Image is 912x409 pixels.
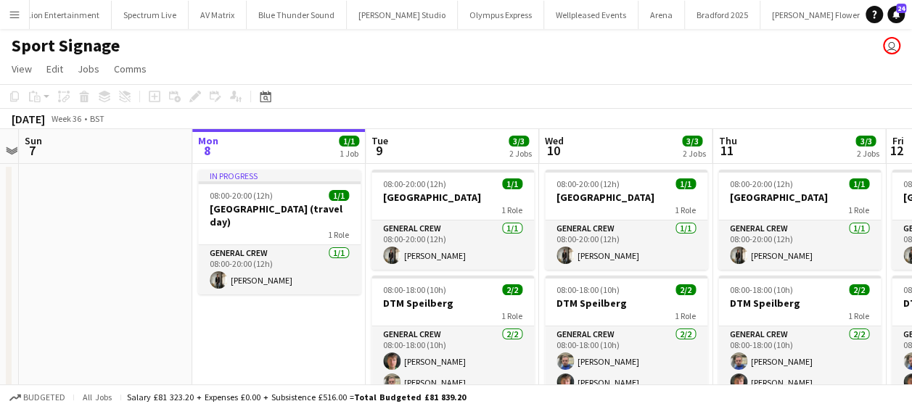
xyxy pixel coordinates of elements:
h1: Sport Signage [12,35,120,57]
app-job-card: 08:00-18:00 (10h)2/2DTM Speilberg1 RoleGeneral Crew2/208:00-18:00 (10h)[PERSON_NAME][PERSON_NAME] [545,276,707,397]
div: Salary £81 323.20 + Expenses £0.00 + Subsistence £516.00 = [127,392,466,402]
app-job-card: In progress08:00-20:00 (12h)1/1[GEOGRAPHIC_DATA] (travel day)1 RoleGeneral Crew1/108:00-20:00 (12... [198,170,361,294]
button: Wellpleased Events [544,1,638,29]
span: 1/1 [502,178,522,189]
button: Budgeted [7,389,67,405]
span: 12 [890,142,903,159]
app-job-card: 08:00-20:00 (12h)1/1[GEOGRAPHIC_DATA]1 RoleGeneral Crew1/108:00-20:00 (12h)[PERSON_NAME] [545,170,707,270]
div: [DATE] [12,112,45,126]
app-job-card: 08:00-18:00 (10h)2/2DTM Speilberg1 RoleGeneral Crew2/208:00-18:00 (10h)[PERSON_NAME][PERSON_NAME] [371,276,534,397]
span: 08:00-18:00 (10h) [383,284,446,295]
span: 3/3 [682,136,702,146]
a: Comms [108,59,152,78]
app-card-role: General Crew1/108:00-20:00 (12h)[PERSON_NAME] [545,220,707,270]
span: Tue [371,134,388,147]
span: 08:00-18:00 (10h) [730,284,793,295]
h3: DTM Speilberg [371,297,534,310]
span: 08:00-20:00 (12h) [730,178,793,189]
app-card-role: General Crew1/108:00-20:00 (12h)[PERSON_NAME] [371,220,534,270]
span: 8 [196,142,218,159]
h3: DTM Speilberg [545,297,707,310]
span: Wed [545,134,564,147]
span: Jobs [78,62,99,75]
h3: [GEOGRAPHIC_DATA] [545,191,707,204]
span: 7 [22,142,42,159]
span: Thu [718,134,736,147]
app-job-card: 08:00-20:00 (12h)1/1[GEOGRAPHIC_DATA]1 RoleGeneral Crew1/108:00-20:00 (12h)[PERSON_NAME] [718,170,881,270]
button: Olympus Express [458,1,544,29]
app-card-role: General Crew1/108:00-20:00 (12h)[PERSON_NAME] [718,220,881,270]
span: 2/2 [675,284,696,295]
button: [PERSON_NAME] Flowers [760,1,876,29]
app-card-role: General Crew2/208:00-18:00 (10h)[PERSON_NAME][PERSON_NAME] [545,326,707,397]
span: All jobs [80,392,115,402]
a: Edit [41,59,69,78]
app-card-role: General Crew1/108:00-20:00 (12h)[PERSON_NAME] [198,245,361,294]
div: 2 Jobs [509,148,532,159]
span: Budgeted [23,392,65,402]
span: Edit [46,62,63,75]
span: 1 Role [848,310,869,321]
a: 24 [887,6,905,23]
span: 1 Role [675,204,696,215]
span: 1 Role [501,310,522,321]
a: Jobs [72,59,105,78]
div: 2 Jobs [856,148,879,159]
span: Total Budgeted £81 839.20 [354,392,466,402]
span: 3/3 [855,136,876,146]
span: 2/2 [502,284,522,295]
span: 08:00-20:00 (12h) [383,178,446,189]
app-job-card: 08:00-20:00 (12h)1/1[GEOGRAPHIC_DATA]1 RoleGeneral Crew1/108:00-20:00 (12h)[PERSON_NAME] [371,170,534,270]
span: 1/1 [329,190,349,201]
div: 1 Job [340,148,358,159]
span: 08:00-18:00 (10h) [556,284,620,295]
span: 24 [896,4,906,13]
span: 08:00-20:00 (12h) [556,178,620,189]
span: Sun [25,134,42,147]
button: Bradford 2025 [685,1,760,29]
app-card-role: General Crew2/208:00-18:00 (10h)[PERSON_NAME][PERSON_NAME] [371,326,534,397]
span: 2/2 [849,284,869,295]
span: Fri [892,134,903,147]
h3: [GEOGRAPHIC_DATA] [718,191,881,204]
span: 10 [543,142,564,159]
span: 1 Role [501,204,522,215]
span: 1/1 [339,136,359,146]
button: AV Matrix [189,1,247,29]
div: 2 Jobs [683,148,705,159]
span: 11 [716,142,736,159]
h3: [GEOGRAPHIC_DATA] [371,191,534,204]
span: 08:00-20:00 (12h) [210,190,273,201]
h3: DTM Speilberg [718,297,881,310]
span: Comms [114,62,147,75]
app-job-card: 08:00-18:00 (10h)2/2DTM Speilberg1 RoleGeneral Crew2/208:00-18:00 (10h)[PERSON_NAME][PERSON_NAME] [718,276,881,397]
span: 1/1 [675,178,696,189]
div: BST [90,113,104,124]
button: [PERSON_NAME] Studio [347,1,458,29]
a: View [6,59,38,78]
span: Week 36 [48,113,84,124]
span: 9 [369,142,388,159]
span: 1 Role [848,204,869,215]
span: 1 Role [328,229,349,240]
app-user-avatar: Dominic Riley [883,37,900,54]
span: Mon [198,134,218,147]
button: Blue Thunder Sound [247,1,347,29]
h3: [GEOGRAPHIC_DATA] (travel day) [198,202,361,228]
div: In progress [198,170,361,181]
span: View [12,62,32,75]
button: Spectrum Live [112,1,189,29]
span: 3/3 [509,136,529,146]
button: Arena [638,1,685,29]
app-card-role: General Crew2/208:00-18:00 (10h)[PERSON_NAME][PERSON_NAME] [718,326,881,397]
span: 1/1 [849,178,869,189]
span: 1 Role [675,310,696,321]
